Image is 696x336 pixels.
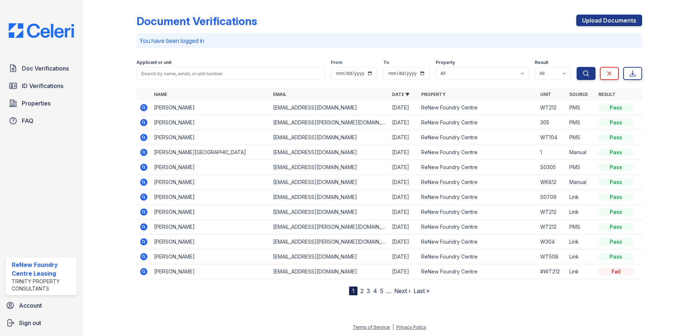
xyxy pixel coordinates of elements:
label: From [331,60,342,65]
label: Result [535,60,548,65]
a: Email [273,92,286,97]
td: [DATE] [389,264,418,279]
td: PMS [566,160,596,175]
td: [EMAIL_ADDRESS][PERSON_NAME][DOMAIN_NAME] [270,220,389,235]
a: Source [569,92,588,97]
td: ReNew Foundry Centre [418,235,537,249]
a: Upload Documents [576,15,642,26]
td: [PERSON_NAME] [151,205,270,220]
td: [DATE] [389,235,418,249]
td: WT508 [537,249,566,264]
td: Manual [566,145,596,160]
td: S0305 [537,160,566,175]
td: [PERSON_NAME] [151,100,270,115]
td: ReNew Foundry Centre [418,190,537,205]
span: ID Verifications [22,81,63,90]
td: Link [566,235,596,249]
td: [EMAIL_ADDRESS][DOMAIN_NAME] [270,190,389,205]
a: Last » [414,287,430,295]
td: WK812 [537,175,566,190]
td: [PERSON_NAME] [151,190,270,205]
p: You have been logged in [139,36,639,45]
td: [EMAIL_ADDRESS][DOMAIN_NAME] [270,175,389,190]
a: ID Verifications [6,79,77,93]
label: Property [436,60,455,65]
div: 1 [349,287,357,295]
td: [EMAIL_ADDRESS][DOMAIN_NAME] [270,249,389,264]
a: Name [154,92,167,97]
td: [DATE] [389,190,418,205]
td: PMS [566,130,596,145]
td: [DATE] [389,100,418,115]
a: Result [598,92,616,97]
div: Trinity Property Consultants [12,278,74,292]
td: [PERSON_NAME] [151,130,270,145]
a: 4 [373,287,377,295]
a: Next › [394,287,411,295]
td: ReNew Foundry Centre [418,205,537,220]
td: [PERSON_NAME] [151,115,270,130]
a: 5 [380,287,383,295]
a: Unit [540,92,551,97]
td: [EMAIL_ADDRESS][DOMAIN_NAME] [270,100,389,115]
a: Property [421,92,446,97]
td: [DATE] [389,220,418,235]
td: [EMAIL_ADDRESS][DOMAIN_NAME] [270,160,389,175]
a: Account [3,298,80,313]
a: FAQ [6,113,77,128]
td: ReNew Foundry Centre [418,115,537,130]
td: Link [566,205,596,220]
td: [PERSON_NAME][GEOGRAPHIC_DATA] [151,145,270,160]
td: [EMAIL_ADDRESS][DOMAIN_NAME] [270,205,389,220]
a: Doc Verifications [6,61,77,76]
label: Applicant or unit [137,60,171,65]
td: [PERSON_NAME] [151,264,270,279]
td: ReNew Foundry Centre [418,100,537,115]
td: [PERSON_NAME] [151,235,270,249]
td: PMS [566,115,596,130]
td: 305 [537,115,566,130]
div: Pass [598,119,633,126]
td: ReNew Foundry Centre [418,160,537,175]
td: ReNew Foundry Centre [418,130,537,145]
td: [DATE] [389,145,418,160]
td: WT104 [537,130,566,145]
td: [PERSON_NAME] [151,160,270,175]
div: Pass [598,223,633,231]
div: Pass [598,104,633,111]
div: | [392,324,394,330]
td: [EMAIL_ADDRESS][DOMAIN_NAME] [270,145,389,160]
td: [EMAIL_ADDRESS][DOMAIN_NAME] [270,264,389,279]
td: PMS [566,220,596,235]
td: WT212 [537,205,566,220]
div: Document Verifications [137,15,257,28]
td: [DATE] [389,160,418,175]
td: ReNew Foundry Centre [418,264,537,279]
div: Pass [598,238,633,245]
td: WT212 [537,220,566,235]
td: [PERSON_NAME] [151,175,270,190]
td: Link [566,190,596,205]
td: S0709 [537,190,566,205]
td: W304 [537,235,566,249]
a: Terms of Service [353,324,390,330]
div: Pass [598,134,633,141]
td: [EMAIL_ADDRESS][DOMAIN_NAME] [270,130,389,145]
div: Pass [598,179,633,186]
td: [PERSON_NAME] [151,220,270,235]
span: Doc Verifications [22,64,69,73]
td: [DATE] [389,249,418,264]
td: ReNew Foundry Centre [418,249,537,264]
input: Search by name, email, or unit number [137,67,325,80]
a: Date ▼ [392,92,410,97]
span: Properties [22,99,51,108]
div: Fail [598,268,633,275]
img: CE_Logo_Blue-a8612792a0a2168367f1c8372b55b34899dd931a85d93a1a3d3e32e68fde9ad4.png [3,23,80,38]
a: Sign out [3,316,80,330]
td: #WT212 [537,264,566,279]
div: Pass [598,253,633,260]
div: Pass [598,193,633,201]
td: ReNew Foundry Centre [418,220,537,235]
a: Properties [6,96,77,111]
div: Pass [598,164,633,171]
